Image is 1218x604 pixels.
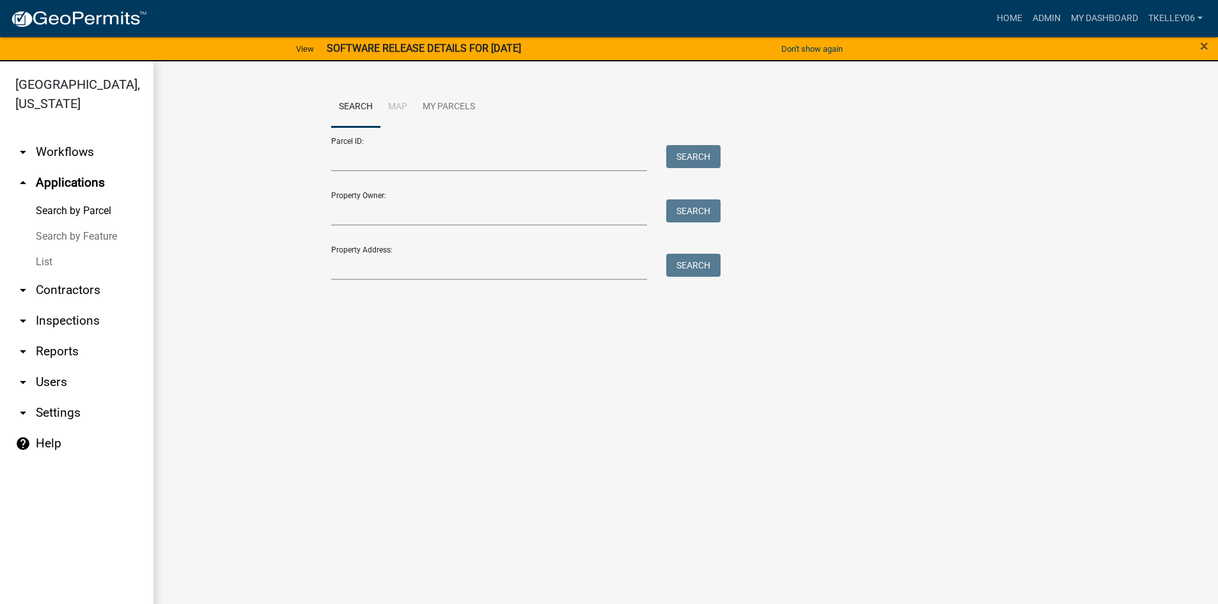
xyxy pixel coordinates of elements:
[15,344,31,359] i: arrow_drop_down
[331,87,380,128] a: Search
[15,313,31,329] i: arrow_drop_down
[666,145,721,168] button: Search
[666,254,721,277] button: Search
[1027,6,1066,31] a: Admin
[1066,6,1143,31] a: My Dashboard
[992,6,1027,31] a: Home
[776,38,848,59] button: Don't show again
[666,199,721,222] button: Search
[291,38,319,59] a: View
[15,405,31,421] i: arrow_drop_down
[327,42,521,54] strong: SOFTWARE RELEASE DETAILS FOR [DATE]
[15,175,31,190] i: arrow_drop_up
[15,144,31,160] i: arrow_drop_down
[1200,37,1208,55] span: ×
[15,283,31,298] i: arrow_drop_down
[1200,38,1208,54] button: Close
[415,87,483,128] a: My Parcels
[15,375,31,390] i: arrow_drop_down
[15,436,31,451] i: help
[1143,6,1208,31] a: Tkelley06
